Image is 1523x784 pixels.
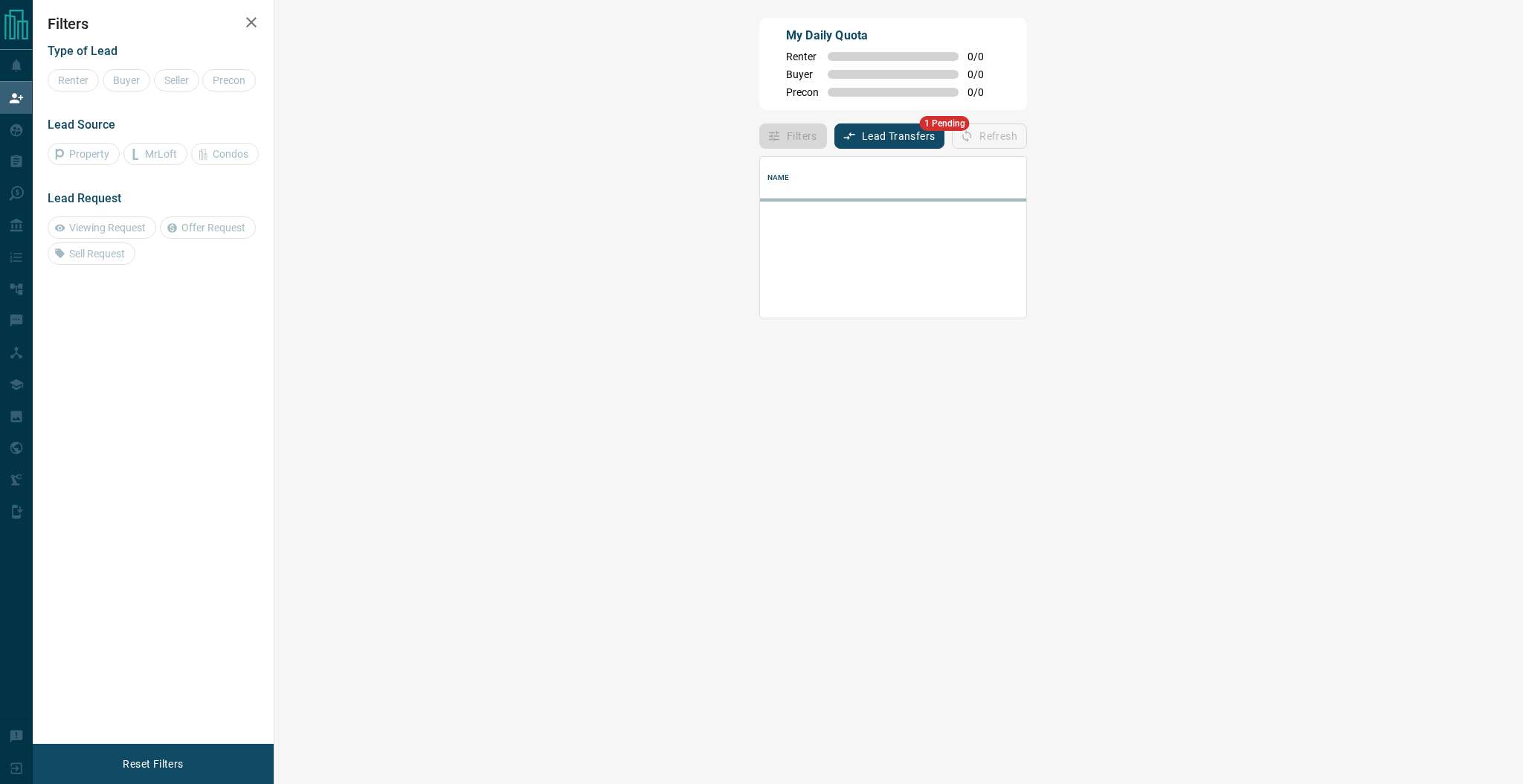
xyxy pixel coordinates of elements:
span: Precon [786,86,819,98]
span: 0 / 0 [967,86,1000,98]
div: Name [760,157,1382,199]
span: 1 Pending [920,116,970,131]
div: Name [767,157,790,199]
span: Lead Source [48,118,115,132]
button: Lead Transfers [834,123,945,149]
button: Reset Filters [113,751,193,777]
p: My Daily Quota [786,27,1000,45]
span: Renter [786,51,819,62]
span: Lead Request [48,191,121,205]
span: 0 / 0 [967,68,1000,80]
span: Buyer [786,68,819,80]
span: Type of Lead [48,44,117,58]
h2: Filters [48,15,259,33]
span: 0 / 0 [967,51,1000,62]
